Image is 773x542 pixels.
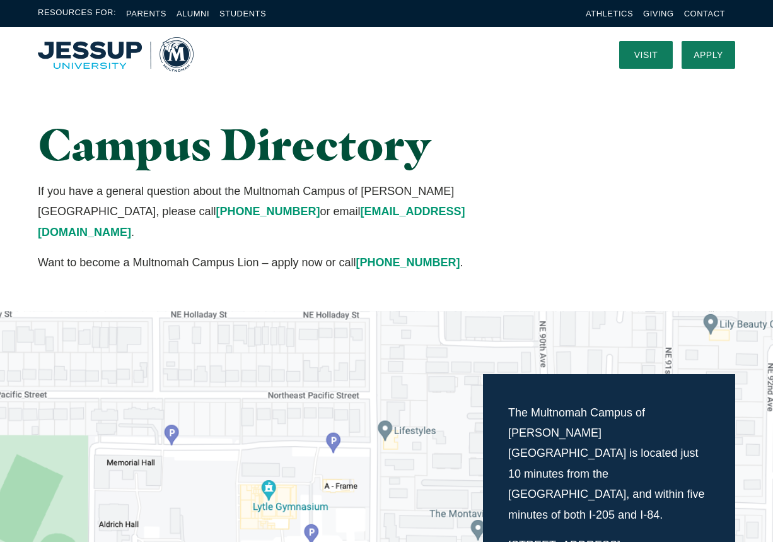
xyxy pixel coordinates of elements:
[38,181,495,242] p: If you have a general question about the Multnomah Campus of [PERSON_NAME][GEOGRAPHIC_DATA], plea...
[682,41,735,69] a: Apply
[643,9,674,18] a: Giving
[126,9,166,18] a: Parents
[219,9,266,18] a: Students
[619,41,673,69] a: Visit
[216,205,320,218] a: [PHONE_NUMBER]
[38,37,194,72] img: Multnomah University Logo
[38,37,194,72] a: Home
[586,9,633,18] a: Athletics
[38,252,495,273] p: Want to become a Multnomah Campus Lion – apply now or call .
[177,9,209,18] a: Alumni
[38,6,116,21] span: Resources For:
[356,256,460,269] a: [PHONE_NUMBER]
[508,403,710,525] p: The Multnomah Campus of [PERSON_NAME][GEOGRAPHIC_DATA] is located just 10 minutes from the [GEOGR...
[38,120,495,168] h1: Campus Directory
[38,205,465,238] a: [EMAIL_ADDRESS][DOMAIN_NAME]
[684,9,725,18] a: Contact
